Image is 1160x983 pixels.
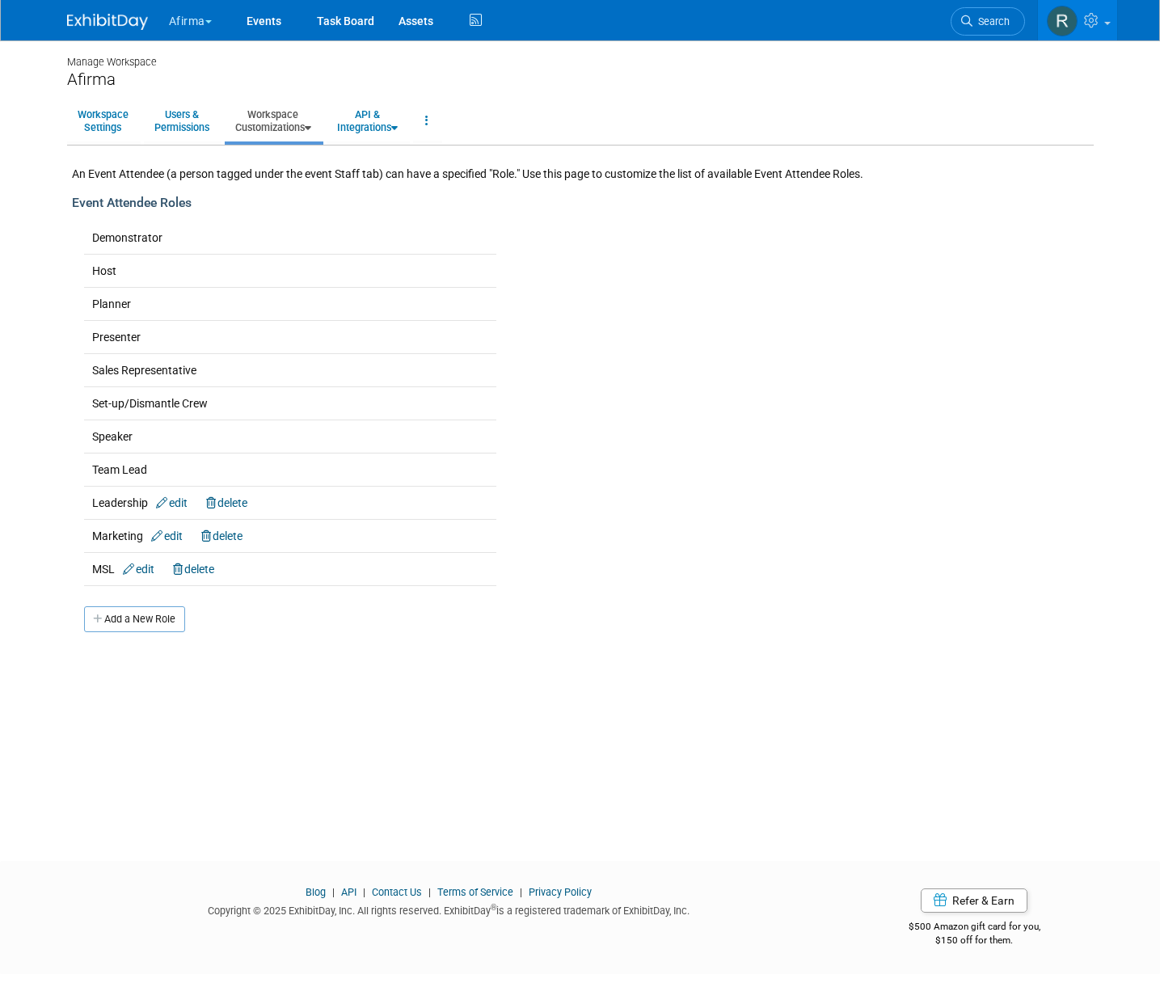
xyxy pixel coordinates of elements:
a: delete [206,496,247,509]
a: Privacy Policy [529,886,592,898]
div: $150 off for them. [855,934,1094,947]
a: API [341,886,356,898]
div: $500 Amazon gift card for you, [855,909,1094,947]
div: An Event Attendee (a person tagged under the event Staff tab) can have a specified "Role." Use th... [72,166,1089,194]
span: Presenter [92,331,141,344]
a: edit [156,496,188,509]
a: delete [173,563,214,576]
span: | [359,886,369,898]
div: Copyright © 2025 ExhibitDay, Inc. All rights reserved. ExhibitDay is a registered trademark of Ex... [67,900,831,918]
span: Search [972,15,1010,27]
a: edit [123,563,154,576]
a: Blog [306,886,326,898]
a: Terms of Service [437,886,513,898]
span: Host [92,264,116,277]
span: MSL [92,563,214,576]
span: Demonstrator [92,231,162,244]
div: Manage Workspace [67,40,1094,70]
span: | [424,886,435,898]
a: API &Integrations [327,101,408,141]
span: | [328,886,339,898]
div: Afirma [67,70,1094,90]
a: edit [151,529,183,542]
a: Users &Permissions [144,101,220,141]
span: Leadership [92,496,247,509]
span: Sales Representative [92,364,196,377]
a: WorkspaceSettings [67,101,139,141]
span: | [516,886,526,898]
img: ExhibitDay [67,14,148,30]
sup: ® [491,903,496,912]
span: Planner [92,297,131,310]
a: delete [201,529,243,542]
a: Refer & Earn [921,888,1027,913]
span: Team Lead [92,463,147,476]
img: Randi LeBoyer [1047,6,1078,36]
a: Search [951,7,1025,36]
a: WorkspaceCustomizations [225,101,322,141]
span: Speaker [92,430,133,443]
span: Set-up/Dismantle Crew [92,397,208,410]
a: Add a New Role [84,606,185,632]
span: Marketing [92,529,243,542]
a: Contact Us [372,886,422,898]
div: Event Attendee Roles [72,194,1089,213]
